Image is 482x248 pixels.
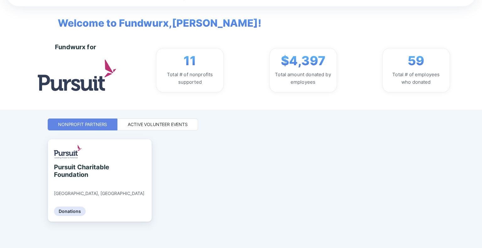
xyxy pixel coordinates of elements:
div: Total amount donated by employees [275,71,332,86]
div: [GEOGRAPHIC_DATA], [GEOGRAPHIC_DATA] [54,191,144,196]
div: Donations [54,207,86,216]
div: Pursuit Charitable Foundation [54,163,111,178]
div: Total # of employees who donated [388,71,445,86]
img: logo.jpg [38,60,116,91]
div: Fundwurx for [55,43,96,51]
span: Welcome to Fundwurx, [PERSON_NAME] ! [48,6,261,31]
span: $4,397 [281,53,325,68]
span: 11 [184,53,196,68]
div: Total # of nonprofits supported [161,71,218,86]
div: Active Volunteer Events [128,121,188,128]
span: 59 [408,53,424,68]
div: Nonprofit Partners [58,121,107,128]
